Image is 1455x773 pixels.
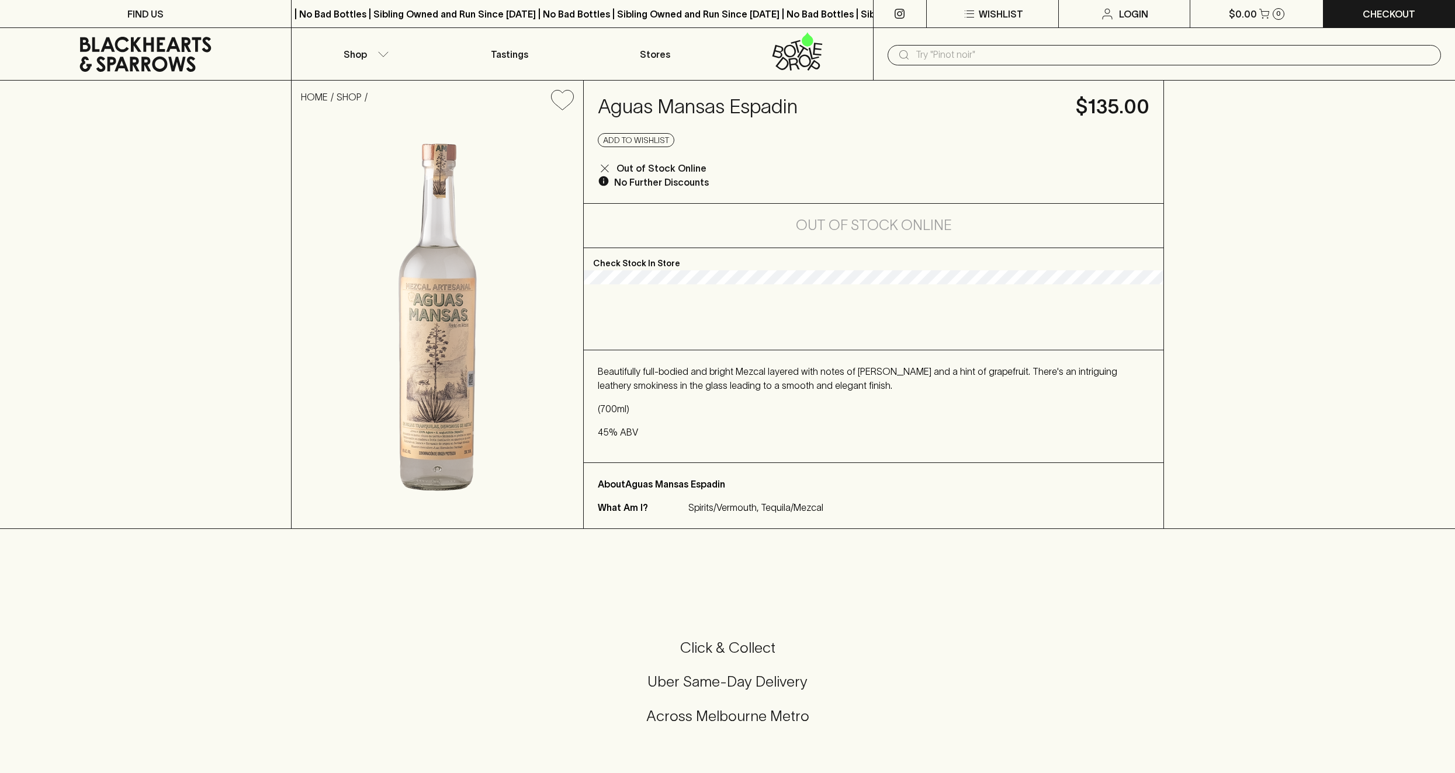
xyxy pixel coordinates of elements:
[1276,11,1281,17] p: 0
[491,47,528,61] p: Tastings
[546,85,578,115] button: Add to wishlist
[616,161,706,175] p: Out of Stock Online
[1229,7,1257,21] p: $0.00
[688,500,823,514] p: Spirits/Vermouth, Tequila/Mezcal
[598,95,1062,119] h4: Aguas Mansas Espadin
[598,364,1149,392] p: Beautifully full-bodied and bright Mezcal layered with notes of [PERSON_NAME] and a hint of grape...
[301,92,328,102] a: HOME
[979,7,1023,21] p: Wishlist
[14,706,1441,726] h5: Across Melbourne Metro
[640,47,670,61] p: Stores
[583,28,728,80] a: Stores
[598,133,674,147] button: Add to wishlist
[598,500,685,514] p: What Am I?
[127,7,164,21] p: FIND US
[598,477,1149,491] p: About Aguas Mansas Espadin
[1076,95,1149,119] h4: $135.00
[437,28,583,80] a: Tastings
[292,120,583,528] img: 32686.png
[598,425,1149,439] p: 45% ABV
[598,402,1149,416] p: (700ml)
[337,92,362,102] a: SHOP
[292,28,437,80] button: Shop
[584,248,1163,270] p: Check Stock In Store
[796,216,952,235] h5: Out of Stock Online
[1119,7,1148,21] p: Login
[614,175,709,189] p: No Further Discounts
[14,638,1441,657] h5: Click & Collect
[916,46,1432,64] input: Try "Pinot noir"
[344,47,367,61] p: Shop
[14,672,1441,691] h5: Uber Same-Day Delivery
[1363,7,1415,21] p: Checkout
